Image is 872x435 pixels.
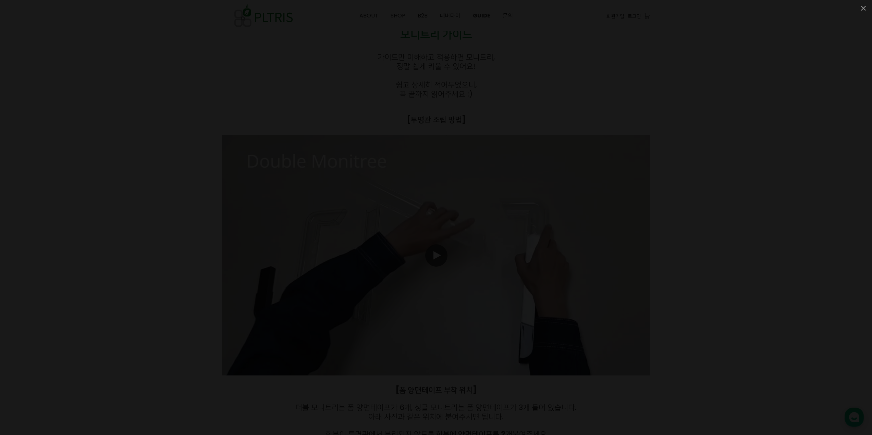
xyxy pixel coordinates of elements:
[22,227,26,233] span: 홈
[88,217,132,234] a: 설정
[63,228,71,233] span: 대화
[2,217,45,234] a: 홈
[243,107,630,325] iframe: How to combine Monitree
[106,227,114,233] span: 설정
[45,217,88,234] a: 대화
